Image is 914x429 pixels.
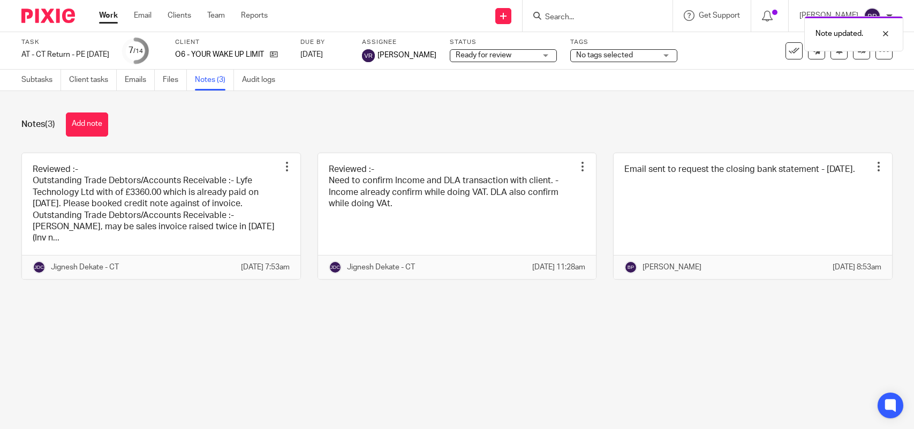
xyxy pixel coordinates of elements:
[21,49,109,60] div: AT - CT Return - PE [DATE]
[168,10,191,21] a: Clients
[21,119,55,130] h1: Notes
[347,262,415,273] p: Jignesh Dekate - CT
[815,28,863,39] p: Note updated.
[576,51,633,59] span: No tags selected
[207,10,225,21] a: Team
[21,9,75,23] img: Pixie
[21,38,109,47] label: Task
[66,112,108,137] button: Add note
[125,70,155,91] a: Emails
[195,70,234,91] a: Notes (3)
[241,10,268,21] a: Reports
[329,261,342,274] img: svg%3E
[643,262,701,273] p: [PERSON_NAME]
[242,70,283,91] a: Audit logs
[21,49,109,60] div: AT - CT Return - PE 31-07-2025
[175,49,265,60] p: O6 - YOUR WAKE UP LIMITED
[69,70,117,91] a: Client tasks
[45,120,55,129] span: (3)
[163,70,187,91] a: Files
[51,262,119,273] p: Jignesh Dekate - CT
[377,50,436,61] span: [PERSON_NAME]
[456,51,511,59] span: Ready for review
[624,261,637,274] img: svg%3E
[99,10,118,21] a: Work
[833,262,881,273] p: [DATE] 8:53am
[300,51,323,58] span: [DATE]
[864,7,881,25] img: svg%3E
[241,262,290,273] p: [DATE] 7:53am
[21,70,61,91] a: Subtasks
[450,38,557,47] label: Status
[362,38,436,47] label: Assignee
[532,262,585,273] p: [DATE] 11:28am
[134,10,152,21] a: Email
[300,38,349,47] label: Due by
[175,38,287,47] label: Client
[362,49,375,62] img: svg%3E
[133,48,143,54] small: /14
[33,261,46,274] img: svg%3E
[129,44,143,57] div: 7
